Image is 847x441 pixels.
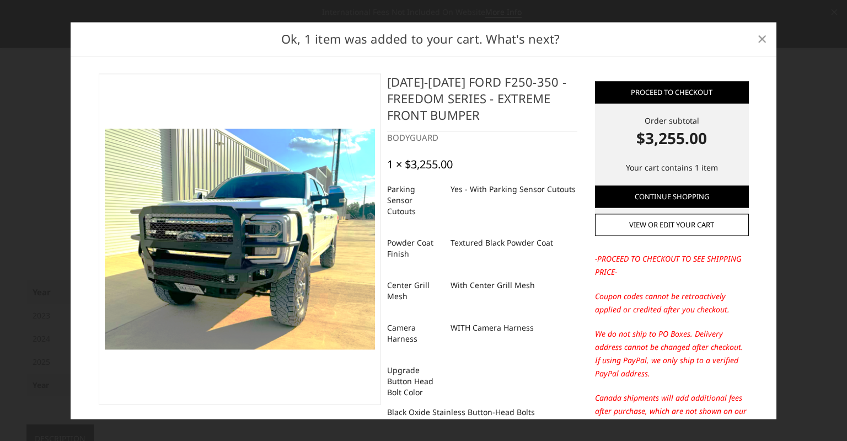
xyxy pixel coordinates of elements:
[105,129,375,350] img: 2023-2025 Ford F250-350 - Freedom Series - Extreme Front Bumper
[595,81,749,103] a: Proceed to checkout
[387,402,535,422] dd: Black Oxide Stainless Button-Head Bolts
[753,30,771,48] a: Close
[595,327,749,380] p: We do not ship to PO Boxes. Delivery address cannot be changed after checkout. If using PayPal, w...
[595,161,749,174] p: Your cart contains 1 item
[387,318,442,349] dt: Camera Harness
[595,185,749,208] a: Continue Shopping
[595,290,749,316] p: Coupon codes cannot be retroactively applied or credited after you checkout.
[387,275,442,306] dt: Center Grill Mesh
[595,252,749,279] p: -PROCEED TO CHECKOUT TO SEE SHIPPING PRICE-
[757,27,767,51] span: ×
[451,275,535,295] dd: With Center Grill Mesh
[387,360,442,402] dt: Upgrade Button Head Bolt Color
[595,214,749,236] a: View or edit your cart
[387,233,442,264] dt: Powder Coat Finish
[88,30,753,48] h2: Ok, 1 item was added to your cart. What's next?
[387,131,577,144] div: BODYGUARD
[595,391,749,431] p: Canada shipments will add additional fees after purchase, which are not shown on our website; ple...
[387,158,453,171] div: 1 × $3,255.00
[451,233,553,253] dd: Textured Black Powder Coat
[451,318,534,338] dd: WITH Camera Harness
[387,73,577,131] h4: [DATE]-[DATE] Ford F250-350 - Freedom Series - Extreme Front Bumper
[387,179,442,221] dt: Parking Sensor Cutouts
[595,115,749,150] div: Order subtotal
[595,126,749,150] strong: $3,255.00
[451,179,576,199] dd: Yes - With Parking Sensor Cutouts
